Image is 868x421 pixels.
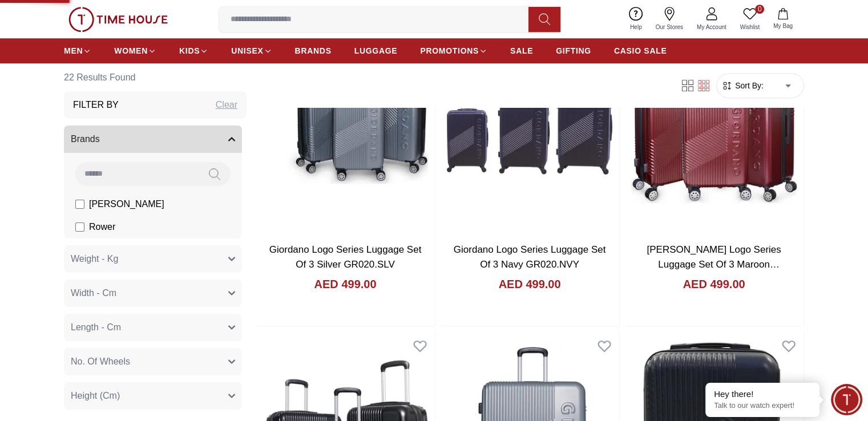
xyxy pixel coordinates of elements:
[714,388,811,400] div: Hey there!
[614,45,667,56] span: CASIO SALE
[651,23,688,31] span: Our Stores
[216,98,237,112] div: Clear
[179,45,200,56] span: KIDS
[692,23,731,31] span: My Account
[179,41,208,61] a: KIDS
[73,98,119,112] h3: Filter By
[71,389,120,403] span: Height (Cm)
[71,252,118,266] span: Weight - Kg
[231,41,272,61] a: UNISEX
[420,41,487,61] a: PROMOTIONS
[623,5,649,34] a: Help
[75,222,84,232] input: Rower
[454,244,606,270] a: Giordano Logo Series Luggage Set Of 3 Navy GR020.NVY
[231,45,263,56] span: UNISEX
[295,41,332,61] a: BRANDS
[71,321,121,334] span: Length - Cm
[499,276,561,292] h4: AED 499.00
[64,314,242,341] button: Length - Cm
[755,5,764,14] span: 0
[71,355,130,369] span: No. Of Wheels
[354,41,398,61] a: LUGGAGE
[75,200,84,209] input: [PERSON_NAME]
[71,132,100,146] span: Brands
[766,6,800,33] button: My Bag
[64,280,242,307] button: Width - Cm
[114,41,156,61] a: WOMEN
[71,286,116,300] span: Width - Cm
[64,245,242,273] button: Weight - Kg
[64,348,242,375] button: No. Of Wheels
[64,41,91,61] a: MEN
[556,41,591,61] a: GIFTING
[636,244,804,284] a: [PERSON_NAME] Logo Series Luggage Set Of 3 Maroon [MEDICAL_RECORD_NUMBER].MRN
[314,276,377,292] h4: AED 499.00
[733,80,764,91] span: Sort By:
[736,23,764,31] span: Wishlist
[769,22,797,30] span: My Bag
[831,384,862,415] div: Chat Widget
[614,41,667,61] a: CASIO SALE
[64,126,242,153] button: Brands
[64,45,83,56] span: MEN
[556,45,591,56] span: GIFTING
[114,45,148,56] span: WOMEN
[89,220,115,234] span: Rower
[295,45,332,56] span: BRANDS
[510,41,533,61] a: SALE
[89,197,164,211] span: [PERSON_NAME]
[649,5,690,34] a: Our Stores
[64,382,242,410] button: Height (Cm)
[510,45,533,56] span: SALE
[420,45,479,56] span: PROMOTIONS
[625,23,647,31] span: Help
[733,5,766,34] a: 0Wishlist
[683,276,745,292] h4: AED 499.00
[64,64,247,91] h6: 22 Results Found
[721,80,764,91] button: Sort By:
[354,45,398,56] span: LUGGAGE
[68,7,168,32] img: ...
[714,401,811,411] p: Talk to our watch expert!
[269,244,422,270] a: Giordano Logo Series Luggage Set Of 3 Silver GR020.SLV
